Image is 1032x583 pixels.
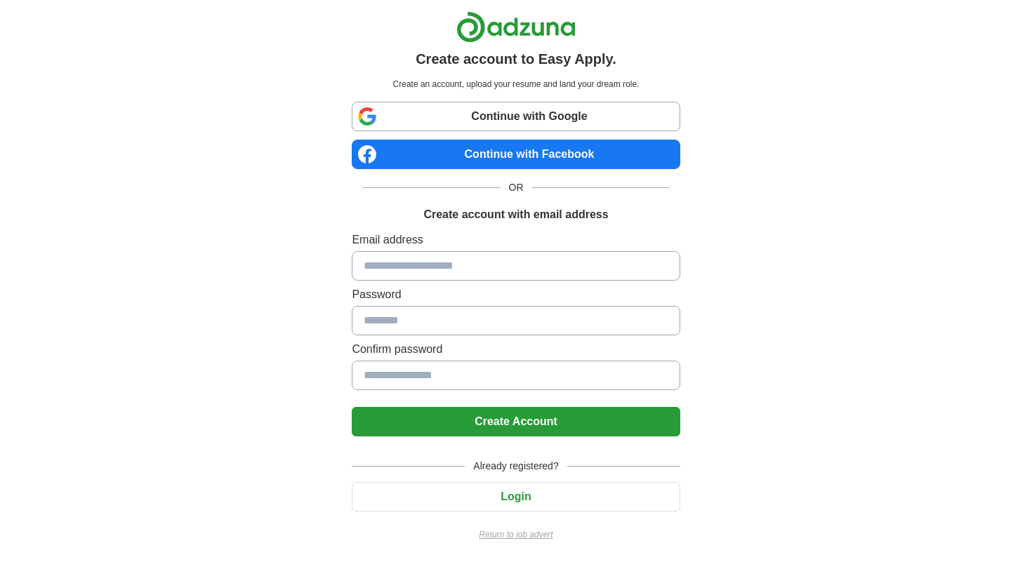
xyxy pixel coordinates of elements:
h1: Create account to Easy Apply. [416,48,616,69]
p: Create an account, upload your resume and land your dream role. [355,78,677,91]
button: Login [352,482,680,511]
label: Password [352,286,680,303]
a: Login [352,490,680,502]
img: Adzuna logo [456,11,576,43]
button: Create Account [352,407,680,436]
label: Email address [352,232,680,248]
h1: Create account with email address [423,206,608,223]
span: Already registered? [465,459,567,474]
a: Continue with Google [352,102,680,131]
label: Confirm password [352,341,680,358]
a: Return to job advert [352,528,680,541]
span: OR [501,180,532,195]
a: Continue with Facebook [352,140,680,169]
